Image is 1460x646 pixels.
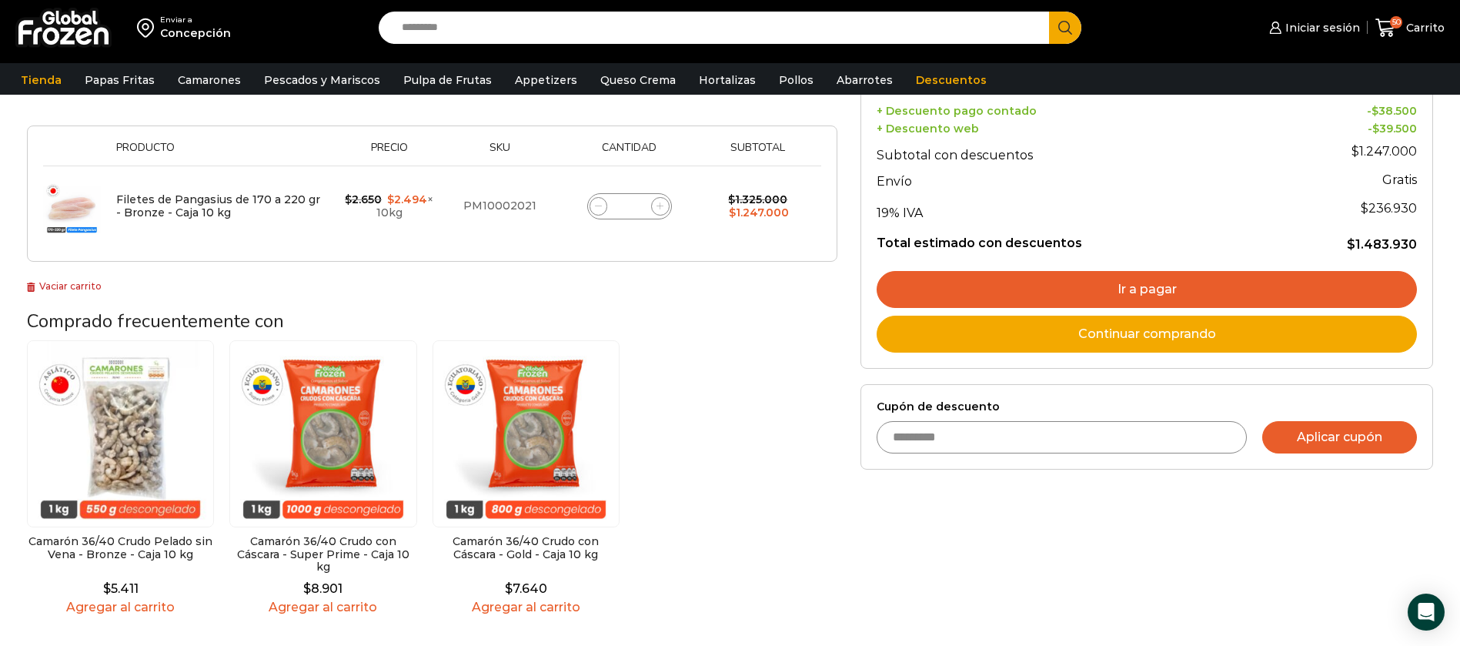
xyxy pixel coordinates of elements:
[335,166,444,246] td: × 10kg
[1361,201,1417,216] span: 236.930
[116,192,320,219] a: Filetes de Pangasius de 170 a 220 gr - Bronze - Caja 10 kg
[27,600,214,614] a: Agregar al carrito
[1371,104,1378,118] span: $
[103,581,111,596] span: $
[729,206,736,219] span: $
[1371,104,1417,118] bdi: 38.500
[1390,16,1402,28] span: 50
[702,142,814,166] th: Subtotal
[556,142,702,166] th: Cantidad
[877,316,1417,353] a: Continuar comprando
[229,535,416,574] h2: Camarón 36/40 Crudo con Cáscara - Super Prime - Caja 10 kg
[877,101,1268,119] th: + Descuento pago contado
[829,65,900,95] a: Abarrotes
[27,280,102,292] a: Vaciar carrito
[1262,421,1417,454] button: Aplicar cupón
[1265,12,1359,43] a: Iniciar sesión
[229,600,416,614] a: Agregar al carrito
[103,581,139,596] bdi: 5.411
[396,65,499,95] a: Pulpa de Frutas
[1049,12,1081,44] button: Search button
[345,192,352,206] span: $
[877,193,1268,224] th: 19% IVA
[256,65,388,95] a: Pescados y Mariscos
[1402,20,1445,35] span: Carrito
[345,192,382,206] bdi: 2.650
[27,535,214,561] h2: Camarón 36/40 Crudo Pelado sin Vena - Bronze - Caja 10 kg
[160,25,231,41] div: Concepción
[1269,101,1417,119] td: -
[505,581,547,596] bdi: 7.640
[303,581,342,596] bdi: 8.901
[877,400,1417,413] label: Cupón de descuento
[877,166,1268,193] th: Envío
[1372,122,1417,136] bdi: 39.500
[303,581,311,596] span: $
[1382,172,1417,187] strong: Gratis
[27,309,284,333] span: Comprado frecuentemente con
[877,136,1268,166] th: Subtotal con descuentos
[728,192,787,206] bdi: 1.325.000
[1351,144,1417,159] bdi: 1.247.000
[1347,237,1355,252] span: $
[443,166,556,246] td: PM10002021
[160,15,231,25] div: Enviar a
[877,118,1268,136] th: + Descuento web
[691,65,763,95] a: Hortalizas
[170,65,249,95] a: Camarones
[877,224,1268,253] th: Total estimado con descuentos
[443,142,556,166] th: Sku
[908,65,994,95] a: Descuentos
[1347,237,1417,252] bdi: 1.483.930
[433,535,620,561] h2: Camarón 36/40 Crudo con Cáscara - Gold - Caja 10 kg
[387,192,427,206] bdi: 2.494
[387,192,394,206] span: $
[507,65,585,95] a: Appetizers
[1281,20,1360,35] span: Iniciar sesión
[137,15,160,41] img: address-field-icon.svg
[433,600,620,614] a: Agregar al carrito
[619,196,640,217] input: Product quantity
[1361,201,1368,216] span: $
[1269,118,1417,136] td: -
[1408,594,1445,631] div: Open Intercom Messenger
[728,192,735,206] span: $
[877,271,1417,308] a: Ir a pagar
[13,65,69,95] a: Tienda
[771,65,821,95] a: Pollos
[593,65,683,95] a: Queso Crema
[335,142,444,166] th: Precio
[1372,122,1379,136] span: $
[1375,10,1445,46] a: 50 Carrito
[505,581,513,596] span: $
[77,65,162,95] a: Papas Fritas
[109,142,335,166] th: Producto
[1351,144,1359,159] span: $
[729,206,789,219] bdi: 1.247.000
